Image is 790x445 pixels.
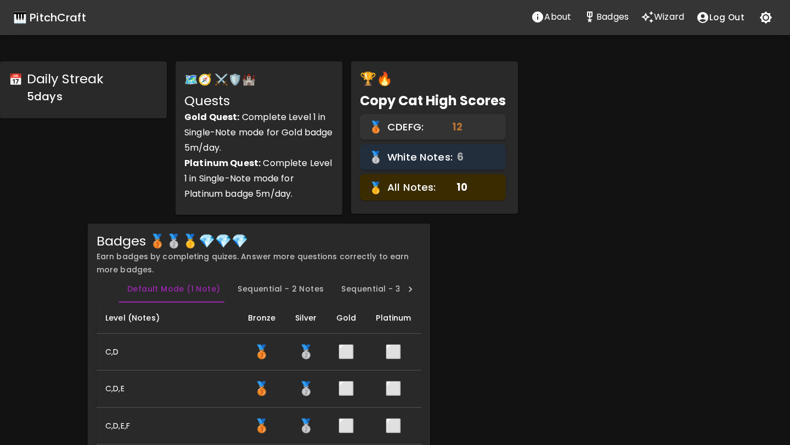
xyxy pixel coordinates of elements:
span: CDEFG: [387,119,448,135]
th: Bronze [238,303,285,334]
span: gold [369,179,383,196]
button: Stats [577,6,635,28]
th: Gold [326,303,366,334]
div: Badges 🥉🥈🥇💎💎💎 [97,232,421,250]
span: Get 75 correct notes with a score of 98% or better to earn the Bronze badge. [253,417,270,435]
span: 6 [457,150,464,165]
a: About [525,6,577,29]
th: Platinum [366,303,421,334]
div: Copy Cat High Scores [360,92,506,110]
span: Get 150 correct notes with a score of 98% or better to earn the Silver badge. [298,417,314,435]
span: bronze [369,118,383,135]
a: 🎹 PitchCraft [13,9,86,26]
span: Get 225 correct notes with a score of 98% or better to earn the Gold badge. [338,417,354,435]
span: Get 225 correct notes with a score of 98% or better to earn the Gold badge. [338,379,354,397]
th: Level (Notes) [97,303,238,334]
button: Wizard [635,6,690,28]
a: Stats [577,6,635,29]
span: Get 300 correct notes with a score of 100% or better to earn the Platinum badge. [385,417,402,435]
span: White Notes: [387,150,453,165]
span: 10 [452,179,472,196]
div: Quests [184,92,334,110]
button: About [525,6,577,28]
a: Wizard [635,6,690,29]
span: Get 225 correct notes with a score of 98% or better to earn the Gold badge. [338,343,354,361]
span: All Notes: [387,180,448,195]
button: account of current user [690,6,751,29]
span: calendar [9,72,22,87]
button: Default Mode (1 Note) [119,276,229,303]
th: Silver [285,303,326,334]
span: star [360,70,393,88]
span: Get 300 correct notes with a score of 100% or better to earn the Platinum badge. [385,343,402,361]
span: Earn badges by completing quizes. Answer more questions correctly to earn more badges. [97,251,409,275]
p: About [544,10,571,24]
strong: Platinum Quest: [184,157,261,169]
th: C,D,E,F [97,407,238,444]
div: Badge mode tabs [119,276,399,303]
p: Wizard [654,10,684,24]
div: Daily Streak [27,70,104,88]
h6: 5 day s [27,88,104,105]
span: 12 [452,119,462,135]
span: Get 150 correct notes with a score of 98% or better to earn the Silver badge. [298,343,314,361]
p: Badges [596,10,629,24]
span: Get 75 correct notes with a score of 98% or better to earn the Bronze badge. [253,343,270,361]
th: C,D [97,333,238,370]
strong: Gold Quest: [184,111,240,123]
button: Sequential - 3 Notes [332,276,436,303]
span: Get 150 correct notes with a score of 98% or better to earn the Silver badge. [298,379,314,397]
div: Complete Level 1 in Single-Note mode for Gold badge 5m/day. [184,110,334,156]
span: Get 75 correct notes with a score of 98% or better to earn the Bronze badge. [253,379,270,397]
th: C,D,E [97,370,238,407]
button: Sequential - 2 Notes [229,276,332,303]
div: Complete Level 1 in Single-Note mode for Platinum badge 5m/day. [184,156,334,202]
span: Get 300 correct notes with a score of 100% or better to earn the Platinum badge. [385,379,402,397]
span: silver [369,149,383,166]
span: assignment [184,72,256,87]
